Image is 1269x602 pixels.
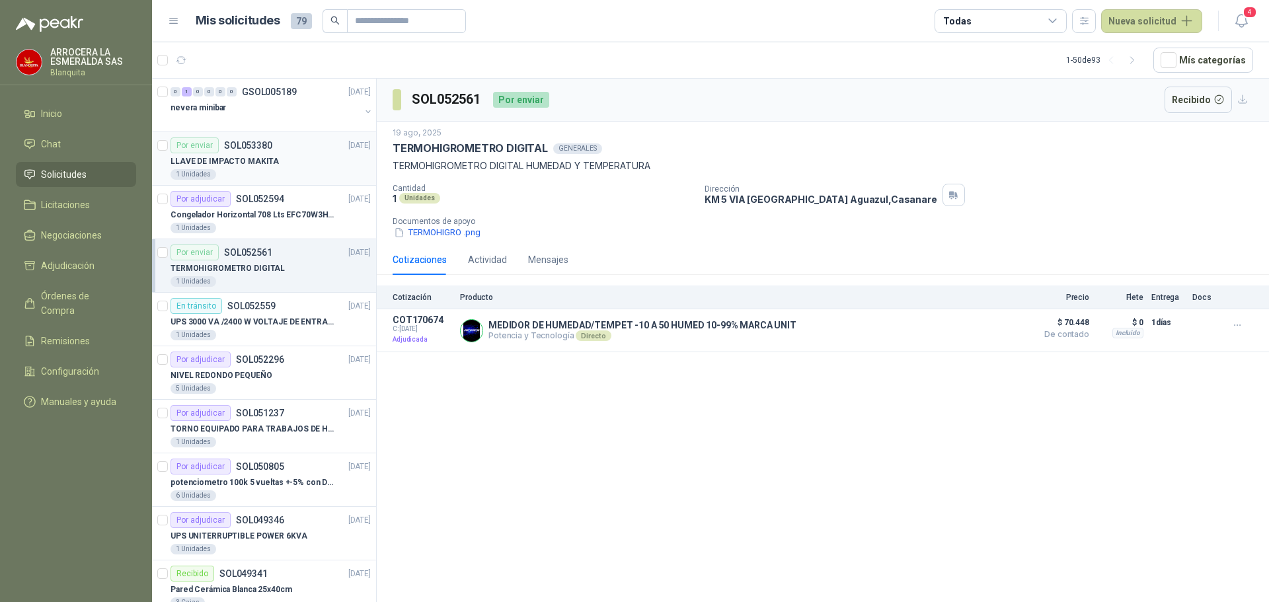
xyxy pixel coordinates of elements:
a: Por enviarSOL053380[DATE] LLAVE DE IMPACTO MAKITA1 Unidades [152,132,376,186]
p: Documentos de apoyo [393,217,1264,226]
p: Producto [460,293,1015,302]
div: Incluido [1112,328,1143,338]
div: Todas [943,14,971,28]
div: 1 Unidades [171,437,216,447]
a: 0 1 0 0 0 0 GSOL005189[DATE] nevera minibar [171,84,373,126]
div: Recibido [171,566,214,582]
a: Chat [16,132,136,157]
span: 4 [1243,6,1257,19]
a: Órdenes de Compra [16,283,136,323]
p: TORNO EQUIPADO PARA TRABAJOS DE HASTA 1 METRO DE PRIMER O SEGUNDA MANO [171,423,335,435]
span: Configuración [41,364,99,379]
p: Congelador Horizontal 708 Lts EFC70W3HTW Blanco Modelo EFC70W3HTW Código 501967 [171,209,335,221]
div: 0 [204,87,214,96]
p: SOL050805 [236,462,284,471]
div: Por adjudicar [171,191,231,207]
p: NIVEL REDONDO PEQUEÑO [171,369,272,382]
span: search [330,16,340,25]
img: Company Logo [17,50,42,75]
div: Por adjudicar [171,352,231,367]
p: KM 5 VIA [GEOGRAPHIC_DATA] Aguazul , Casanare [705,194,937,205]
p: Cotización [393,293,452,302]
p: 1 [393,193,397,204]
span: Inicio [41,106,62,121]
p: SOL052561 [224,248,272,257]
p: TERMOHIGROMETRO DIGITAL [393,141,548,155]
div: Por enviar [171,245,219,260]
p: SOL049346 [236,515,284,525]
div: 0 [215,87,225,96]
p: Precio [1023,293,1089,302]
a: Inicio [16,101,136,126]
p: Cantidad [393,184,694,193]
div: 0 [193,87,203,96]
p: nevera minibar [171,102,226,114]
span: Negociaciones [41,228,102,243]
button: Nueva solicitud [1101,9,1202,33]
span: Órdenes de Compra [41,289,124,318]
p: [DATE] [348,300,371,313]
p: UPS UNITERRUPTIBLE POWER 6KVA [171,530,307,543]
p: SOL051237 [236,408,284,418]
p: potenciometro 100k 5 vueltas +-5% con Dial perilla [171,476,335,489]
a: En tránsitoSOL052559[DATE] UPS 3000 VA /2400 W VOLTAJE DE ENTRADA / SALIDA 12V ON LINE1 Unidades [152,293,376,346]
div: Directo [576,330,611,341]
span: Chat [41,137,61,151]
a: Por adjudicarSOL052594[DATE] Congelador Horizontal 708 Lts EFC70W3HTW Blanco Modelo EFC70W3HTW Có... [152,186,376,239]
button: Mís categorías [1153,48,1253,73]
div: 5 Unidades [171,383,216,394]
p: TERMOHIGROMETRO DIGITAL HUMEDAD Y TEMPERATURA [393,159,1253,173]
p: MEDIDOR DE HUMEDAD/TEMPET -10 A 50 HUMED 10-99% MARCA UNIT [488,320,796,330]
h3: SOL052561 [412,89,482,110]
p: Dirección [705,184,937,194]
div: Por enviar [171,137,219,153]
p: [DATE] [348,139,371,152]
span: Manuales y ayuda [41,395,116,409]
div: Por adjudicar [171,405,231,421]
p: Potencia y Tecnología [488,330,796,341]
a: Adjudicación [16,253,136,278]
button: 4 [1229,9,1253,33]
p: Pared Cerámica Blanca 25x40cm [171,583,292,596]
p: [DATE] [348,354,371,366]
span: $ 70.448 [1023,315,1089,330]
div: 1 Unidades [171,276,216,287]
p: UPS 3000 VA /2400 W VOLTAJE DE ENTRADA / SALIDA 12V ON LINE [171,316,335,328]
span: De contado [1023,330,1089,338]
button: Recibido [1165,87,1233,113]
span: Adjudicación [41,258,95,273]
p: [DATE] [348,193,371,206]
p: Blanquita [50,69,136,77]
p: Flete [1097,293,1143,302]
div: 0 [227,87,237,96]
p: Docs [1192,293,1219,302]
a: Por enviarSOL052561[DATE] TERMOHIGROMETRO DIGITAL1 Unidades [152,239,376,293]
p: $ 0 [1097,315,1143,330]
div: 1 [182,87,192,96]
p: [DATE] [348,461,371,473]
a: Negociaciones [16,223,136,248]
span: Licitaciones [41,198,90,212]
h1: Mis solicitudes [196,11,280,30]
p: LLAVE DE IMPACTO MAKITA [171,155,279,168]
p: SOL052559 [227,301,276,311]
p: GSOL005189 [242,87,297,96]
p: SOL053380 [224,141,272,150]
p: 19 ago, 2025 [393,127,442,139]
p: [DATE] [348,568,371,580]
div: 1 Unidades [171,544,216,554]
p: [DATE] [348,246,371,259]
p: SOL052594 [236,194,284,204]
div: Mensajes [528,252,568,267]
div: En tránsito [171,298,222,314]
div: 1 Unidades [171,169,216,180]
div: Actividad [468,252,507,267]
p: Adjudicada [393,333,452,346]
div: 6 Unidades [171,490,216,501]
a: Manuales y ayuda [16,389,136,414]
span: Solicitudes [41,167,87,182]
div: 1 - 50 de 93 [1066,50,1143,71]
div: Unidades [399,193,440,204]
span: C: [DATE] [393,325,452,333]
div: Cotizaciones [393,252,447,267]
